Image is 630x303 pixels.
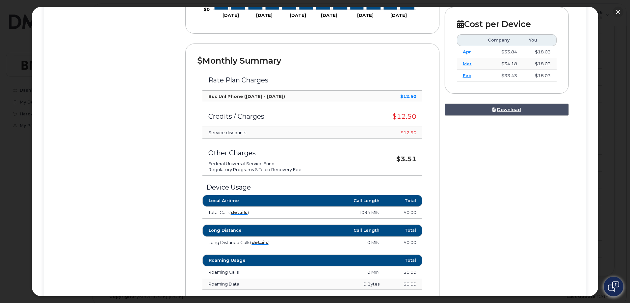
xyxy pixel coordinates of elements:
[256,13,273,18] tspan: [DATE]
[231,210,248,215] a: details
[463,73,471,78] a: Feb
[482,46,523,58] td: $33.84
[202,127,366,139] td: Service discounts
[204,7,210,12] tspan: $0
[202,195,294,207] th: Local Airtime
[294,195,385,207] th: Call Length
[463,61,472,66] a: Mar
[223,13,239,18] tspan: [DATE]
[208,161,360,167] li: Federal Universal Service Fund
[321,13,337,18] tspan: [DATE]
[396,155,416,163] strong: $3.51
[457,19,557,29] h2: Cost per Device
[208,76,416,84] h3: Rate Plan Charges
[401,130,416,135] span: $12.50
[294,225,385,236] th: Call Length
[208,149,360,157] h3: Other Charges
[357,13,374,18] tspan: [DATE]
[523,46,557,58] td: $18.03
[608,281,619,292] img: Open chat
[197,56,427,66] h2: Monthly Summary
[202,225,294,236] th: Long Distance
[400,94,416,99] strong: $12.50
[482,58,523,70] td: $34.18
[482,70,523,82] td: $33.43
[208,113,360,120] h3: Credits / Charges
[290,13,306,18] tspan: [DATE]
[208,94,285,99] strong: Bus Unl Phone ([DATE] - [DATE])
[463,49,471,54] a: Apr
[202,255,294,266] th: Roaming Usage
[372,113,416,120] h3: $12.50
[202,237,294,249] td: Long Distance Calls
[208,167,360,173] li: Regulatory Programs & Telco Recovery Fee
[523,34,557,46] th: You
[523,70,557,82] td: $18.03
[385,207,422,219] td: $0.00
[202,184,422,191] h3: Device Usage
[385,237,422,249] td: $0.00
[202,207,294,219] td: Total Calls
[482,34,523,46] th: Company
[294,207,385,219] td: 1094 MIN
[229,210,249,215] span: ( )
[251,240,268,245] a: details
[445,104,569,116] a: Download
[294,237,385,249] td: 0 MIN
[250,240,270,245] span: ( )
[385,255,422,266] th: Total
[391,13,407,18] tspan: [DATE]
[523,58,557,70] td: $18.03
[385,225,422,236] th: Total
[385,195,422,207] th: Total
